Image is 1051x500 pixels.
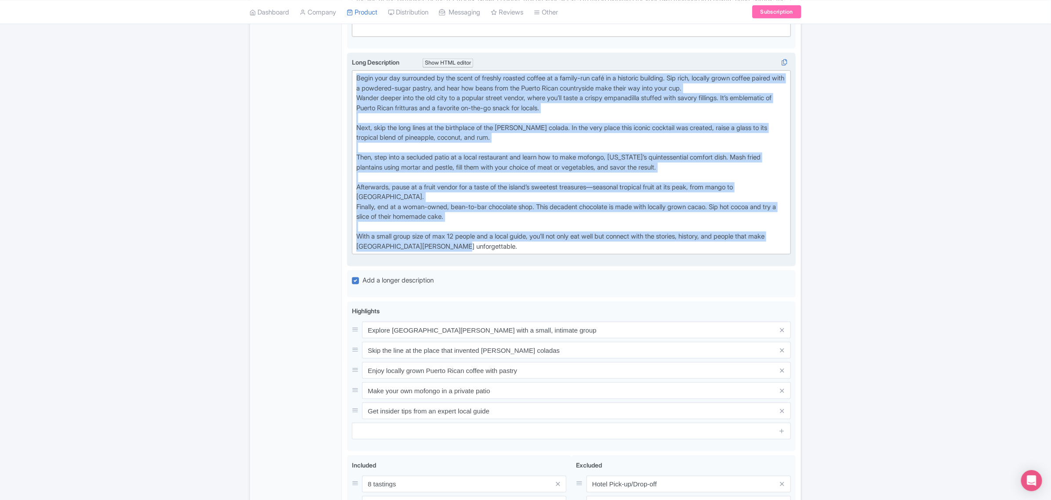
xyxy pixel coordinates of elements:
span: Excluded [576,461,602,469]
div: Show HTML editor [423,58,473,68]
span: Included [352,461,376,469]
a: Subscription [752,5,801,18]
div: Begin your day surrounded by the scent of freshly roasted coffee at a family-run café in a histor... [356,73,786,251]
span: Add a longer description [362,276,434,284]
span: Long Description [352,58,401,66]
div: Open Intercom Messenger [1021,470,1042,491]
span: Highlights [352,307,380,315]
